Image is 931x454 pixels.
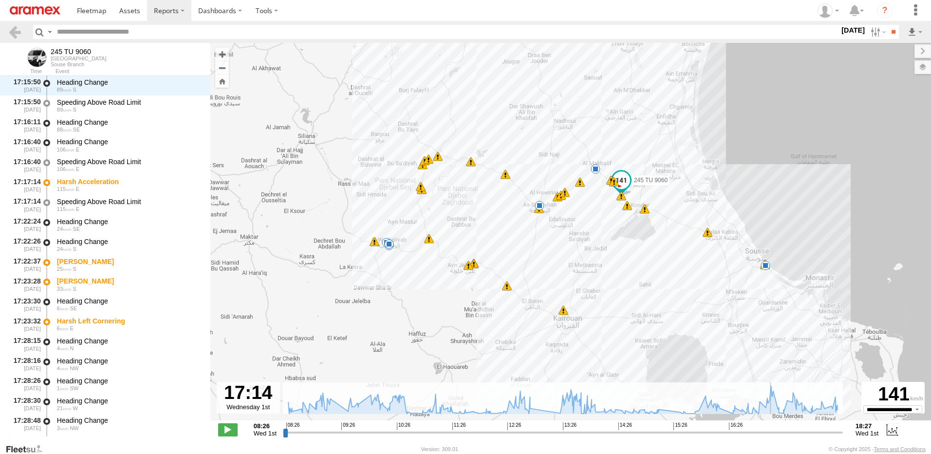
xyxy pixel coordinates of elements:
[57,357,201,365] div: Heading Change
[8,415,42,433] div: 17:28:48 [DATE]
[57,166,74,172] span: 106
[8,216,42,234] div: 17:22:24 [DATE]
[8,156,42,174] div: 17:16:40 [DATE]
[57,226,72,232] span: 24
[57,365,69,371] span: 4
[8,295,42,313] div: 17:23:30 [DATE]
[421,446,458,452] div: Version: 309.01
[877,3,893,19] i: ?
[215,48,229,61] button: Zoom in
[8,96,42,114] div: 17:15:50 [DATE]
[57,177,201,186] div: Harsh Acceleration
[57,425,69,431] span: 3
[57,277,201,285] div: [PERSON_NAME]
[215,75,229,88] button: Zoom Home
[673,422,687,430] span: 15:26
[73,107,76,113] span: Heading: 166
[370,237,379,246] div: 6
[863,383,923,405] div: 141
[8,256,42,274] div: 17:22:37 [DATE]
[57,257,201,266] div: [PERSON_NAME]
[867,25,888,39] label: Search Filter Options
[814,3,842,18] div: Ahmed Khanfir
[73,405,78,411] span: Heading: 249
[5,444,50,454] a: Visit our Website
[839,25,867,36] label: [DATE]
[57,127,72,132] span: 88
[8,435,42,453] div: 17:28:50 [DATE]
[341,422,355,430] span: 09:26
[856,430,878,437] span: Wed 1st Oct 2025
[76,166,79,172] span: Heading: 104
[73,246,76,252] span: Heading: 171
[56,69,210,74] div: Event
[829,446,926,452] div: © Copyright 2025 -
[57,246,72,252] span: 24
[907,25,923,39] label: Export results as...
[57,78,201,87] div: Heading Change
[57,405,72,411] span: 21
[729,422,743,430] span: 16:26
[563,422,577,430] span: 13:26
[874,446,926,452] a: Terms and Conditions
[57,286,72,292] span: 33
[57,186,74,192] span: 115
[57,237,201,246] div: Heading Change
[57,397,201,405] div: Heading Change
[8,395,42,413] div: 17:28:30 [DATE]
[57,217,201,226] div: Heading Change
[8,236,42,254] div: 17:22:26 [DATE]
[254,422,277,430] strong: 08:26
[57,297,201,305] div: Heading Change
[215,61,229,75] button: Zoom out
[452,422,466,430] span: 11:26
[57,87,72,93] span: 89
[70,305,77,311] span: Heading: 130
[46,25,54,39] label: Search Query
[397,422,410,430] span: 10:26
[501,170,510,179] div: 11
[8,315,42,333] div: 17:23:32 [DATE]
[575,177,585,187] div: 6
[57,377,201,385] div: Heading Change
[57,137,201,146] div: Heading Change
[8,116,42,134] div: 17:16:11 [DATE]
[51,61,107,67] div: Souse Branch
[57,147,74,152] span: 106
[640,204,650,214] div: 8
[10,6,60,15] img: aramex-logo.svg
[8,375,42,393] div: 17:28:26 [DATE]
[70,365,78,371] span: Heading: 298
[286,422,300,430] span: 08:26
[507,422,521,430] span: 12:26
[8,335,42,353] div: 17:28:15 [DATE]
[73,226,80,232] span: Heading: 137
[466,157,476,167] div: 7
[57,118,201,127] div: Heading Change
[8,76,42,95] div: 17:15:50 [DATE]
[57,317,201,325] div: Harsh Left Cornering
[760,260,770,269] div: 9
[57,197,201,206] div: Speeding Above Road Limit
[73,127,80,132] span: Heading: 135
[57,345,69,351] span: 4
[73,286,76,292] span: Heading: 179
[8,136,42,154] div: 17:16:40 [DATE]
[254,430,277,437] span: Wed 1st Oct 2025
[57,385,69,391] span: 1
[51,48,107,56] div: 245 TU 9060 - View Asset History
[70,345,74,351] span: Heading: 15
[618,422,632,430] span: 14:26
[57,107,72,113] span: 89
[8,25,22,39] a: Back to previous Page
[57,416,201,425] div: Heading Change
[57,157,201,166] div: Speeding Above Road Limit
[57,305,69,311] span: 6
[57,325,69,331] span: 6
[8,276,42,294] div: 17:23:28 [DATE]
[57,206,74,212] span: 115
[8,196,42,214] div: 17:17:14 [DATE]
[73,87,76,93] span: Heading: 166
[634,177,668,184] span: 245 TU 9060
[703,227,712,237] div: 5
